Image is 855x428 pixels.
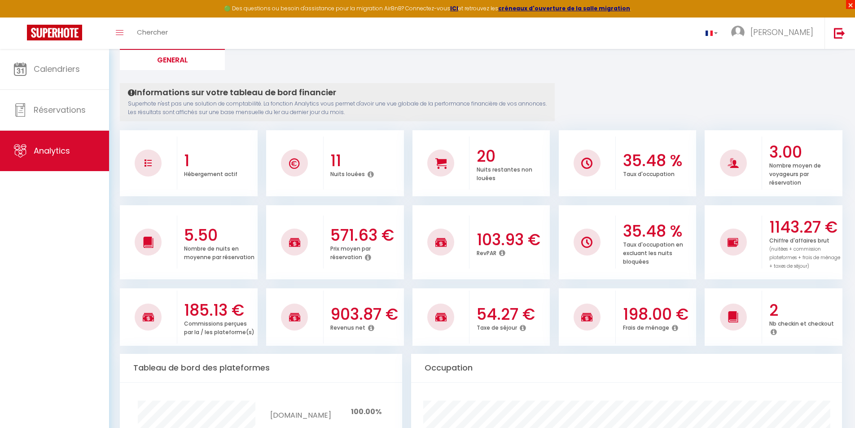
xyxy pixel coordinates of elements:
h3: 1143.27 € [769,218,841,237]
a: ICI [450,4,458,12]
p: Nb checkin et checkout [769,318,834,327]
h3: 54.27 € [477,305,548,324]
p: Taux d'occupation en excluant les nuits bloquées [623,239,683,265]
h3: 571.63 € [330,226,402,245]
a: ... [PERSON_NAME] [724,18,824,49]
span: Chercher [137,27,168,37]
h3: 103.93 € [477,230,548,249]
a: créneaux d'ouverture de la salle migration [498,4,630,12]
a: Chercher [130,18,175,49]
img: NO IMAGE [728,237,739,247]
h3: 35.48 % [623,151,694,170]
p: Nombre de nuits en moyenne par réservation [184,243,254,261]
h3: 185.13 € [184,301,255,320]
h3: 3.00 [769,143,841,162]
p: Frais de ménage [623,322,669,331]
img: Super Booking [27,25,82,40]
p: Revenus net [330,322,365,331]
h4: Informations sur votre tableau de bord financier [128,88,547,97]
p: Nuits restantes non louées [477,164,532,182]
img: NO IMAGE [145,159,152,167]
h3: 5.50 [184,226,255,245]
h3: 198.00 € [623,305,694,324]
span: [PERSON_NAME] [750,26,813,38]
p: Chiffre d'affaires brut [769,235,840,270]
li: General [120,48,225,70]
h3: 11 [330,151,402,170]
img: ... [731,26,745,39]
p: Taxe de séjour [477,322,517,331]
span: Calendriers [34,63,80,75]
td: [DOMAIN_NAME] [270,401,331,424]
p: Prix moyen par réservation [330,243,371,261]
div: Tableau de bord des plateformes [120,354,402,382]
h3: 35.48 % [623,222,694,241]
p: Superhote n'est pas une solution de comptabilité. La fonction Analytics vous permet d'avoir une v... [128,100,547,117]
span: Analytics [34,145,70,156]
img: logout [834,27,845,39]
p: Taux d'occupation [623,168,675,178]
button: Ouvrir le widget de chat LiveChat [7,4,34,31]
span: (nuitées + commission plateformes + frais de ménage + taxes de séjour) [769,246,840,269]
p: Nombre moyen de voyageurs par réservation [769,160,821,186]
div: Occupation [411,354,842,382]
h3: 2 [769,301,841,320]
h3: 20 [477,147,548,166]
img: NO IMAGE [581,237,592,248]
p: Nuits louées [330,168,365,178]
span: Réservations [34,104,86,115]
span: 100.00% [351,406,381,417]
p: RevPAR [477,247,496,257]
iframe: Chat [817,388,848,421]
h3: 1 [184,151,255,170]
p: Hébergement actif [184,168,237,178]
h3: 903.87 € [330,305,402,324]
p: Commissions perçues par la / les plateforme(s) [184,318,254,336]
